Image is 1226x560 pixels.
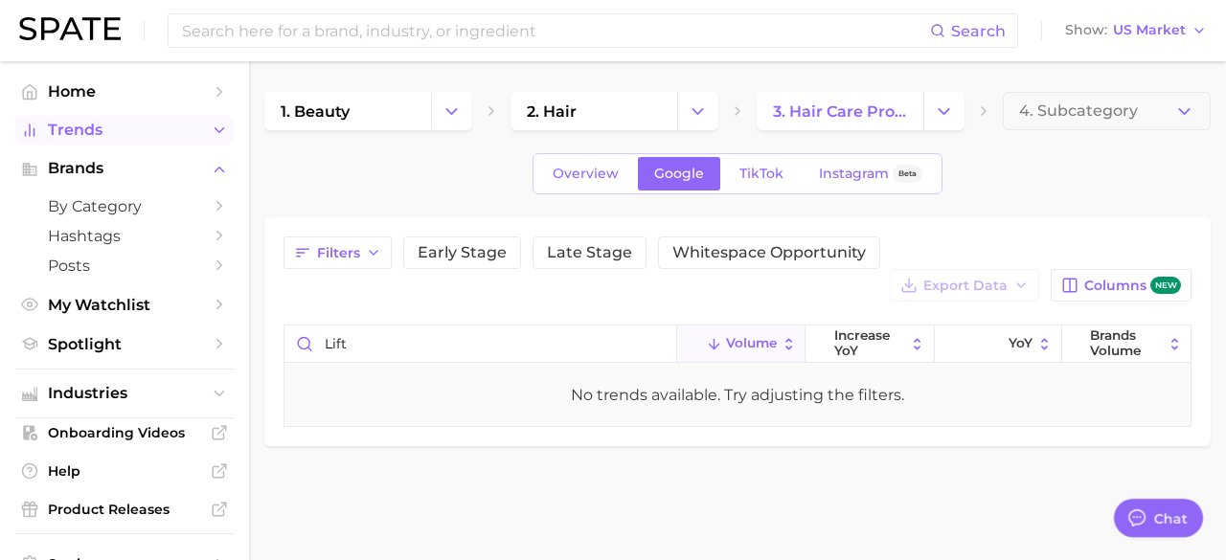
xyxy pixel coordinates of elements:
button: ShowUS Market [1060,18,1212,43]
span: by Category [48,197,201,215]
span: Columns [1084,277,1181,295]
button: Brands [15,154,234,183]
button: YoY [935,325,1062,363]
a: Hashtags [15,221,234,251]
span: Show [1065,25,1107,35]
button: Brands Volume [1062,325,1191,363]
button: Change Category [923,92,965,130]
span: TikTok [739,166,783,182]
a: My Watchlist [15,290,234,320]
span: 4. Subcategory [1019,102,1138,120]
button: 4. Subcategory [1003,92,1211,130]
span: Early Stage [418,245,507,260]
button: Trends [15,116,234,145]
a: 2. hair [511,92,677,130]
button: Filters [284,236,392,269]
span: Instagram [819,166,889,182]
span: Help [48,462,201,480]
span: Trends [48,122,201,139]
span: Export Data [923,278,1008,294]
span: Overview [553,166,619,182]
div: No trends available. Try adjusting the filters. [571,384,904,407]
span: 2. hair [527,102,577,121]
span: Late Stage [547,245,632,260]
input: Search here for a brand, industry, or ingredient [180,14,930,47]
a: Overview [536,157,635,190]
span: Brands [48,160,201,177]
span: US Market [1113,25,1186,35]
span: Search [951,22,1006,40]
span: Posts [48,257,201,275]
span: Filters [317,245,360,261]
a: TikTok [723,157,800,190]
input: Search in hair care products [284,325,676,362]
span: Product Releases [48,501,201,518]
button: Change Category [431,92,472,130]
a: Spotlight [15,329,234,359]
span: YoY [1009,336,1033,351]
span: Beta [898,166,917,182]
span: Onboarding Videos [48,424,201,441]
button: increase YoY [806,325,934,363]
span: Spotlight [48,335,201,353]
a: 1. beauty [264,92,431,130]
span: 1. beauty [281,102,350,121]
a: Posts [15,251,234,280]
span: new [1150,277,1181,295]
span: Home [48,82,201,101]
a: Google [638,157,720,190]
span: increase YoY [834,328,905,358]
span: Hashtags [48,227,201,245]
span: Volume [726,336,777,351]
a: InstagramBeta [803,157,939,190]
a: Product Releases [15,495,234,524]
span: Industries [48,385,201,402]
button: Columnsnew [1051,269,1192,302]
img: SPATE [19,17,121,40]
span: My Watchlist [48,296,201,314]
button: Industries [15,379,234,408]
span: 3. hair care products [773,102,907,121]
span: Google [654,166,704,182]
button: Volume [677,325,806,363]
span: Brands Volume [1090,328,1162,358]
button: Change Category [677,92,718,130]
a: 3. hair care products [757,92,923,130]
a: Onboarding Videos [15,418,234,447]
a: by Category [15,191,234,221]
a: Home [15,77,234,106]
span: Whitespace Opportunity [672,245,866,260]
button: Export Data [890,269,1039,302]
a: Help [15,457,234,485]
